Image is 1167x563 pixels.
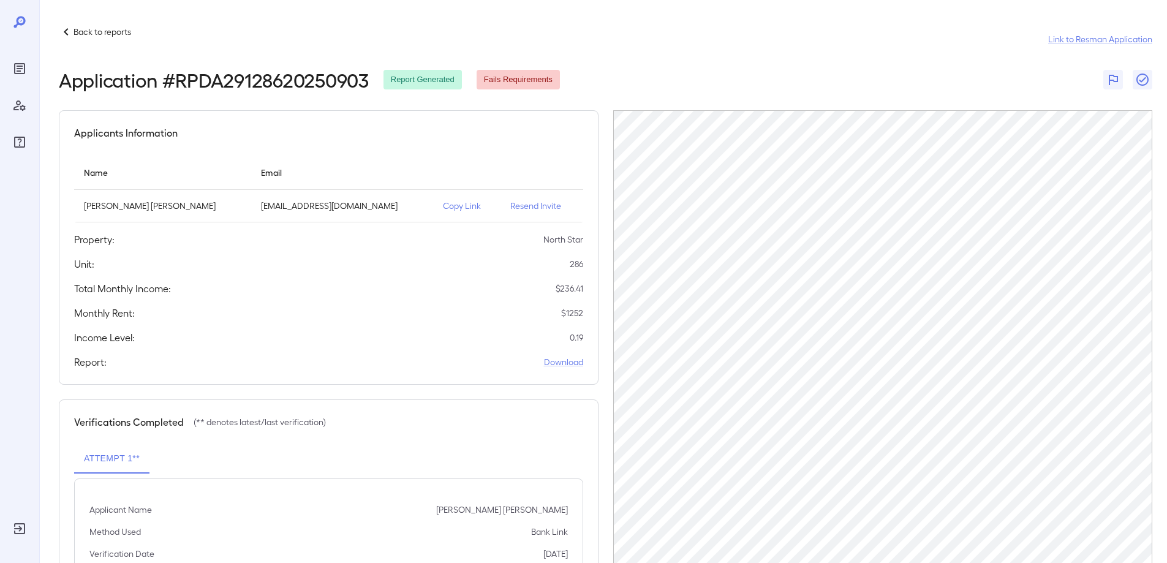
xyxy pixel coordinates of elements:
[1048,33,1152,45] a: Link to Resman Application
[10,519,29,538] div: Log Out
[383,74,462,86] span: Report Generated
[89,548,154,560] p: Verification Date
[74,306,135,320] h5: Monthly Rent:
[436,504,568,516] p: [PERSON_NAME] [PERSON_NAME]
[74,415,184,429] h5: Verifications Completed
[556,282,583,295] p: $ 236.41
[10,59,29,78] div: Reports
[543,548,568,560] p: [DATE]
[89,526,141,538] p: Method Used
[570,331,583,344] p: 0.19
[561,307,583,319] p: $ 1252
[74,257,94,271] h5: Unit:
[10,96,29,115] div: Manage Users
[74,26,131,38] p: Back to reports
[194,416,326,428] p: (** denotes latest/last verification)
[84,200,241,212] p: [PERSON_NAME] [PERSON_NAME]
[1103,70,1123,89] button: Flag Report
[543,233,583,246] p: North Star
[74,155,251,190] th: Name
[261,200,424,212] p: [EMAIL_ADDRESS][DOMAIN_NAME]
[1133,70,1152,89] button: Close Report
[74,444,149,474] button: Attempt 1**
[74,330,135,345] h5: Income Level:
[74,126,178,140] h5: Applicants Information
[510,200,573,212] p: Resend Invite
[531,526,568,538] p: Bank Link
[443,200,491,212] p: Copy Link
[10,132,29,152] div: FAQ
[570,258,583,270] p: 286
[544,356,583,368] a: Download
[251,155,434,190] th: Email
[477,74,560,86] span: Fails Requirements
[74,155,583,222] table: simple table
[74,355,107,369] h5: Report:
[74,232,115,247] h5: Property:
[59,69,369,91] h2: Application # RPDA29128620250903
[89,504,152,516] p: Applicant Name
[74,281,171,296] h5: Total Monthly Income:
